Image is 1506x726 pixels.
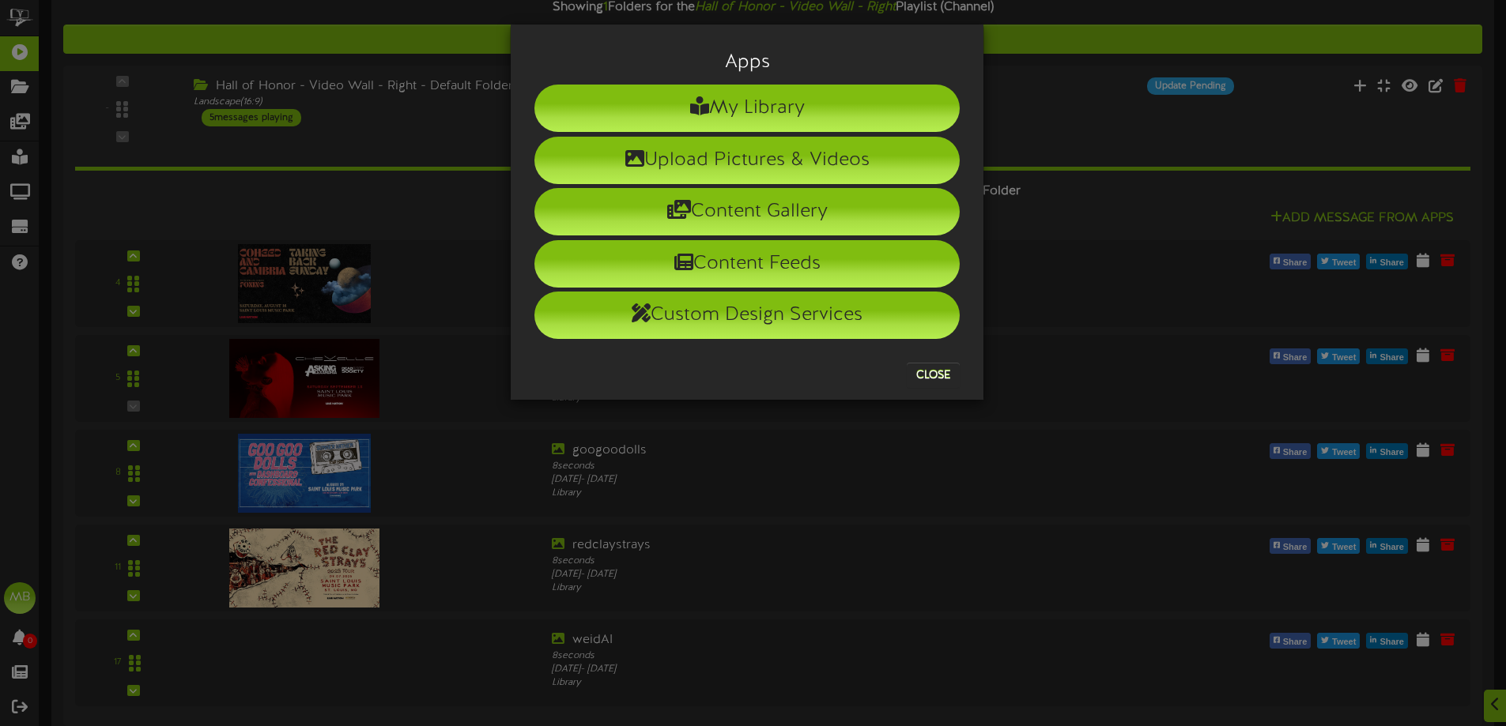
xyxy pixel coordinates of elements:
li: Content Gallery [534,188,960,235]
li: Content Feeds [534,240,960,288]
li: Custom Design Services [534,292,960,339]
button: Close [907,363,960,388]
li: My Library [534,85,960,132]
h3: Apps [534,52,960,73]
li: Upload Pictures & Videos [534,137,960,184]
